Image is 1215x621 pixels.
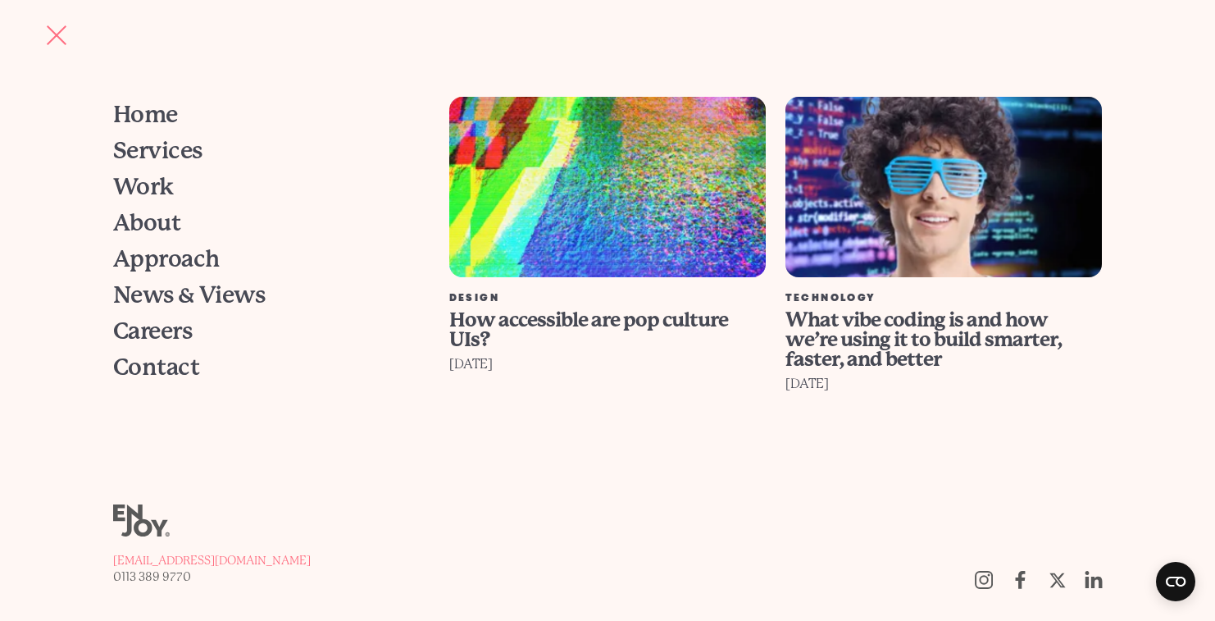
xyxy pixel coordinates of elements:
img: How accessible are pop culture UIs? [449,97,766,277]
span: About [113,212,180,235]
span: Services [113,139,202,162]
span: Home [113,103,178,126]
div: [DATE] [449,353,766,376]
span: [EMAIL_ADDRESS][DOMAIN_NAME] [113,554,311,567]
a: Services [113,133,410,169]
span: 0113 389 9770 [113,570,191,583]
a: Work [113,169,410,205]
a: How accessible are pop culture UIs? Design How accessible are pop culture UIs? [DATE] [439,97,776,495]
span: Careers [113,320,192,343]
a: Follow us on Facebook [1002,562,1039,598]
a: About [113,205,410,241]
a: 0113 389 9770 [113,568,311,585]
span: News & Views [113,284,265,307]
a: Careers [113,313,410,349]
button: Open CMP widget [1156,562,1195,601]
a: News & Views [113,277,410,313]
a: [EMAIL_ADDRESS][DOMAIN_NAME] [113,552,311,568]
button: Site navigation [39,18,74,53]
a: Contact [113,349,410,386]
a: Follow us on Twitter [1039,562,1076,598]
a: What vibe coding is and how we’re using it to build smarter, faster, and better Technology What v... [776,97,1112,495]
a: Home [113,97,410,133]
span: How accessible are pop culture UIs? [449,308,728,351]
span: Contact [113,356,199,379]
a: https://uk.linkedin.com/company/enjoy-digital [1076,562,1113,598]
div: [DATE] [785,372,1102,395]
img: What vibe coding is and how we’re using it to build smarter, faster, and better [769,87,1118,286]
span: Work [113,176,174,199]
span: Approach [113,248,220,271]
a: Approach [113,241,410,277]
div: Technology [785,294,1102,304]
a: Follow us on Instagram [965,562,1002,598]
div: Design [449,294,766,304]
span: What vibe coding is and how we’re using it to build smarter, faster, and better [785,308,1062,371]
